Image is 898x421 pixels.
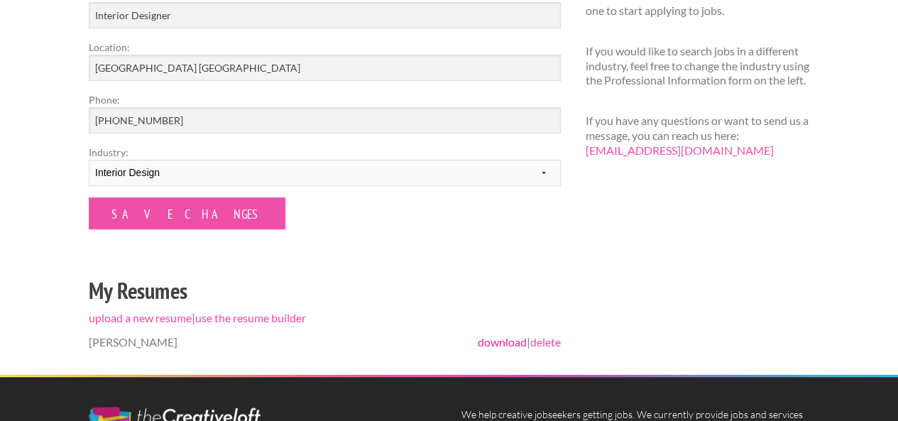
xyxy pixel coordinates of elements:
input: Save Changes [89,197,285,229]
label: Location: [89,40,561,55]
a: download [478,335,527,349]
a: delete [530,335,561,349]
input: e.g. New York, NY [89,55,561,81]
p: If you have any questions or want to send us a message, you can reach us here: [586,114,809,158]
span: | [478,335,561,350]
label: Phone: [89,92,561,107]
a: upload a new resume [89,311,192,324]
a: [EMAIL_ADDRESS][DOMAIN_NAME] [586,143,774,157]
input: Optional [89,107,561,133]
label: Industry: [89,145,561,160]
p: If you would like to search jobs in a different industry, feel free to change the industry using ... [586,44,809,88]
span: [PERSON_NAME] [89,335,177,349]
a: use the resume builder [195,311,306,324]
h2: My Resumes [89,275,561,307]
